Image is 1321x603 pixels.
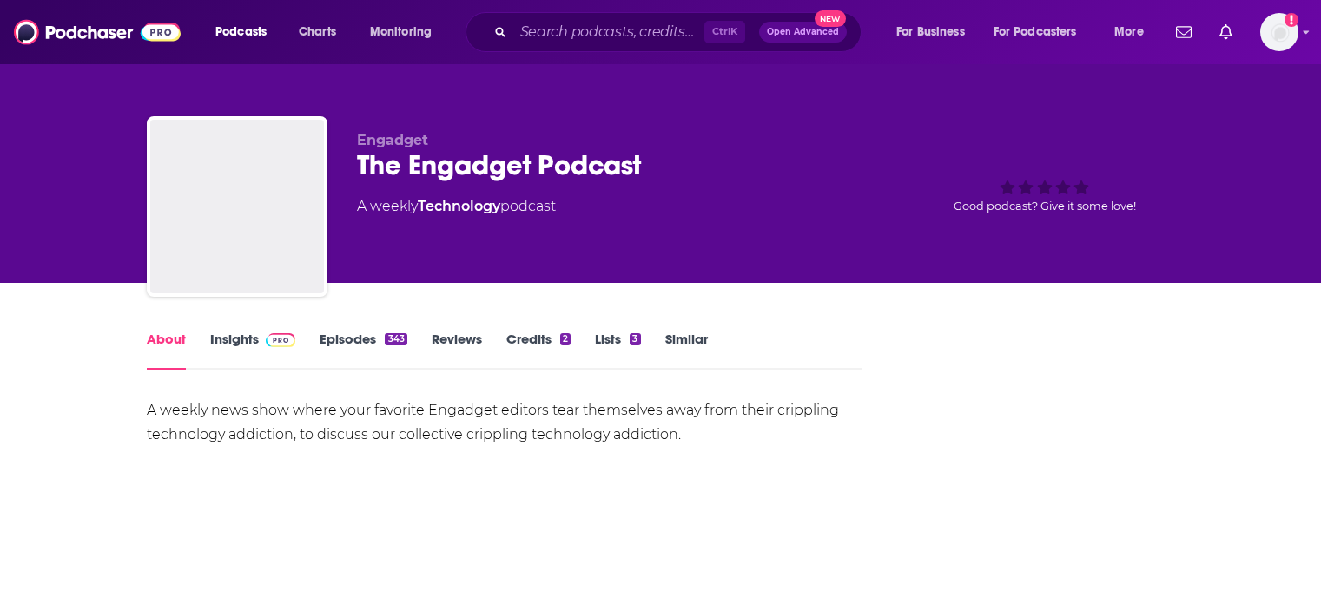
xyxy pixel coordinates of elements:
button: open menu [982,18,1102,46]
div: A weekly podcast [357,196,556,217]
span: Podcasts [215,20,267,44]
div: 3 [630,333,640,345]
button: open menu [1102,18,1166,46]
span: More [1114,20,1144,44]
input: Search podcasts, credits, & more... [513,18,704,46]
span: Ctrl K [704,21,745,43]
span: Monitoring [370,20,432,44]
img: Podchaser Pro [266,333,296,347]
a: Similar [665,331,708,370]
a: About [147,331,186,370]
a: InsightsPodchaser Pro [210,331,296,370]
img: Podchaser - Follow, Share and Rate Podcasts [14,16,181,49]
div: Search podcasts, credits, & more... [482,12,878,52]
a: Credits2 [506,331,571,370]
span: For Business [896,20,965,44]
button: open menu [884,18,987,46]
button: Show profile menu [1260,13,1298,51]
div: 2 [560,333,571,345]
a: Technology [418,198,500,214]
a: Show notifications dropdown [1169,17,1199,47]
button: Open AdvancedNew [759,22,847,43]
span: Open Advanced [767,28,839,36]
a: Show notifications dropdown [1212,17,1239,47]
a: Charts [287,18,347,46]
span: Good podcast? Give it some love! [954,200,1136,213]
span: Logged in as HavasFormulab2b [1260,13,1298,51]
span: Charts [299,20,336,44]
div: Good podcast? Give it some love! [915,132,1175,239]
span: New [815,10,846,27]
a: Reviews [432,331,482,370]
button: open menu [358,18,454,46]
div: 343 [385,333,406,345]
button: open menu [203,18,289,46]
div: A weekly news show where your favorite Engadget editors tear themselves away from their crippling... [147,398,863,447]
img: User Profile [1260,13,1298,51]
span: For Podcasters [994,20,1077,44]
a: Lists3 [595,331,640,370]
span: Engadget [357,132,428,148]
svg: Add a profile image [1285,13,1298,27]
a: Episodes343 [320,331,406,370]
